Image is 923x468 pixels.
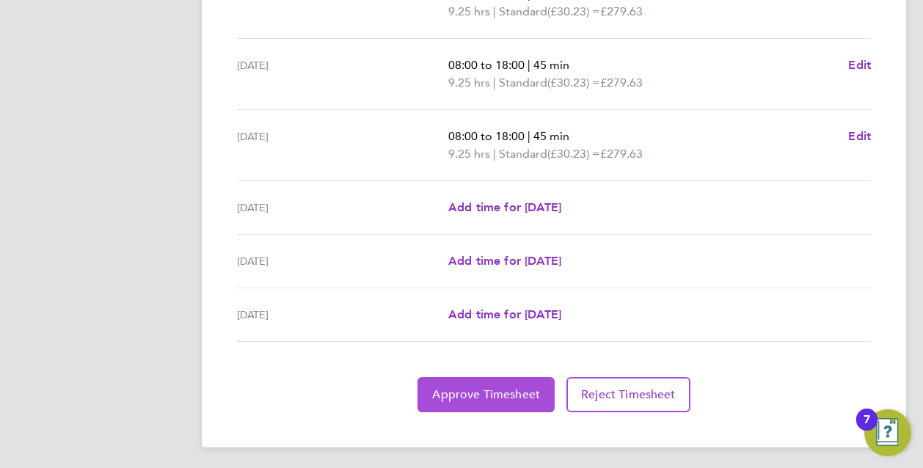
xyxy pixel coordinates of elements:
[237,306,448,323] div: [DATE]
[499,3,547,21] span: Standard
[581,387,676,402] span: Reject Timesheet
[547,76,600,89] span: (£30.23) =
[448,129,525,143] span: 08:00 to 18:00
[493,4,496,18] span: |
[448,307,561,321] span: Add time for [DATE]
[432,387,540,402] span: Approve Timesheet
[493,76,496,89] span: |
[533,129,569,143] span: 45 min
[848,129,871,143] span: Edit
[600,147,643,161] span: £279.63
[237,56,448,92] div: [DATE]
[417,377,555,412] button: Approve Timesheet
[448,199,561,216] a: Add time for [DATE]
[547,147,600,161] span: (£30.23) =
[237,128,448,163] div: [DATE]
[864,409,911,456] button: Open Resource Center, 7 new notifications
[547,4,600,18] span: (£30.23) =
[448,147,490,161] span: 9.25 hrs
[499,74,547,92] span: Standard
[499,145,547,163] span: Standard
[533,58,569,72] span: 45 min
[448,252,561,270] a: Add time for [DATE]
[448,58,525,72] span: 08:00 to 18:00
[448,76,490,89] span: 9.25 hrs
[448,200,561,214] span: Add time for [DATE]
[848,58,871,72] span: Edit
[528,58,530,72] span: |
[566,377,690,412] button: Reject Timesheet
[237,199,448,216] div: [DATE]
[448,4,490,18] span: 9.25 hrs
[848,128,871,145] a: Edit
[493,147,496,161] span: |
[448,306,561,323] a: Add time for [DATE]
[848,56,871,74] a: Edit
[864,420,870,439] div: 7
[528,129,530,143] span: |
[600,76,643,89] span: £279.63
[237,252,448,270] div: [DATE]
[600,4,643,18] span: £279.63
[448,254,561,268] span: Add time for [DATE]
